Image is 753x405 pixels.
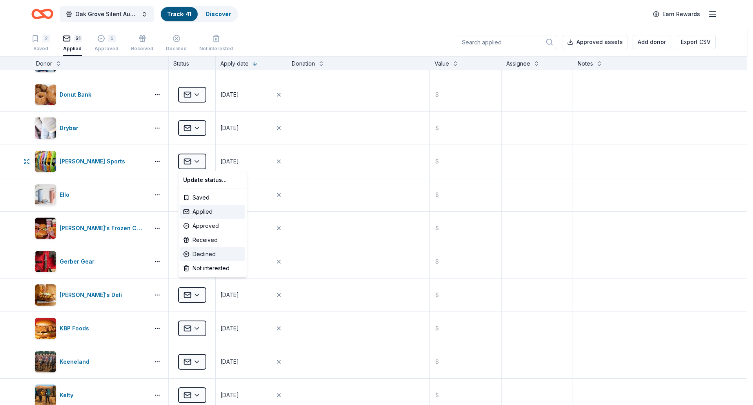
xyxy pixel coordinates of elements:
div: Applied [180,205,245,219]
div: Received [180,233,245,247]
div: Saved [180,191,245,205]
div: Declined [180,247,245,261]
div: Not interested [180,261,245,275]
div: Update status... [180,173,245,187]
div: Approved [180,219,245,233]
